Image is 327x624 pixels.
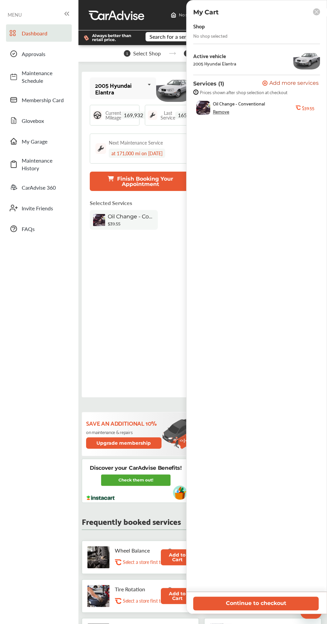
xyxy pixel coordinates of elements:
button: Add more services [262,80,319,87]
a: CarAdvise 360 [6,179,72,196]
p: on maintenance & repairs [86,429,162,435]
span: Dashboard [22,29,68,37]
div: Remove [213,109,229,114]
a: Dashboard [6,24,72,42]
span: Oil Change - Conventional [108,213,154,220]
img: tire-rotation-thumb.jpg [87,585,109,607]
button: Continue to checkout [193,597,319,610]
a: Maintenance Schedule [6,66,72,88]
span: Glovebox [22,117,68,125]
button: Add to Cart [161,549,194,565]
a: Add more services [262,80,320,87]
img: info-strock.ef5ea3fe.svg [193,89,199,95]
img: stepper-arrow.e24c07c6.svg [169,52,176,55]
a: My Garage [6,133,72,150]
span: Select Shop [133,50,161,56]
p: Services (1) [193,80,224,87]
span: Approvals [22,50,68,58]
span: Current Mileage [105,111,121,120]
span: 2 [184,50,191,57]
span: MENU [8,12,22,17]
span: Last Service [160,111,175,120]
span: Invite Friends [22,204,68,212]
img: dollor_label_vector.a70140d1.svg [84,35,89,41]
a: Invite Friends [6,199,72,217]
p: My Cart [193,8,219,16]
img: oil-change-thumb.jpg [93,214,105,226]
span: FAQs [22,225,68,233]
p: Selected Services [90,199,132,207]
img: info_icon_vector.svg [168,587,173,592]
div: 2005 Hyundai Elantra [95,82,145,95]
a: Membership Card [6,91,72,109]
p: Tire Rotation [115,586,165,592]
span: Always better than retail price. [92,34,135,42]
span: No shop selected [179,12,212,18]
img: instacart-vehicle.0979a191.svg [173,485,187,500]
img: tire-wheel-balance-thumb.jpg [87,546,109,568]
a: Maintenance History [6,153,72,175]
a: Check them out! [101,474,171,486]
span: Prices shown after shop selection at checkout [200,89,287,95]
img: oil-change-thumb.jpg [196,101,210,115]
b: $39.55 [302,105,314,111]
span: 1 [124,50,130,57]
p: Select a store first to see price [123,598,181,604]
img: steering_logo [93,111,102,120]
b: $39.55 [108,221,120,226]
p: Discover your CarAdvise Benefits! [90,464,182,472]
span: CarAdvise 360 [22,184,68,191]
span: My Garage [22,138,68,145]
img: update-membership.81812027.svg [162,419,203,450]
p: Wheel Balance [115,547,165,554]
span: 165728 [175,112,199,119]
img: maintenance_logo [148,111,157,120]
img: mobile_1691_st0640_046.jpg [156,75,192,102]
div: Shop [193,21,205,30]
button: Finish Booking Your Appointment [90,172,191,191]
div: 2005 Hyundai Elantra [193,61,236,66]
span: Maintenance Schedule [22,69,68,84]
img: instacart-logo.217963cc.svg [86,495,115,500]
img: maintenance_logo [95,143,106,154]
button: Add to Cart [161,588,194,604]
span: Maintenance History [22,157,68,172]
span: 169,932 [121,112,146,119]
a: FAQs [6,220,72,237]
div: Search for a service [149,34,196,39]
div: at 171,000 mi on [DATE] [109,149,165,158]
img: 1691_st0640_046.jpg [293,49,320,69]
div: Next Maintenance Service [109,139,163,146]
p: Frequently booked services [82,518,181,524]
div: Active vehicle [193,53,236,59]
img: header-home-logo.8d720a4f.svg [171,12,176,18]
span: Oil Change - Conventional [213,101,265,106]
div: No shop selected [193,33,228,38]
p: Select a store first to see price [123,559,181,565]
span: Add more services [269,80,319,87]
a: Approvals [6,45,72,62]
img: info_icon_vector.svg [168,548,173,553]
a: Glovebox [6,112,72,129]
button: Upgrade membership [86,437,161,449]
p: Save an additional 10% [86,419,162,427]
span: Membership Card [22,96,68,104]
